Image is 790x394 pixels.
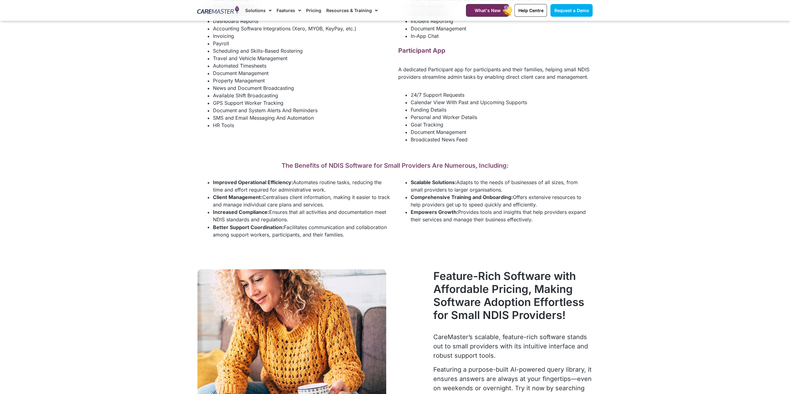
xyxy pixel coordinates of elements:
[398,47,445,54] span: Participant App
[213,32,392,40] li: Invoicing
[411,194,513,200] b: Comprehensive Training and Onboarding:
[213,84,392,92] li: News and Document Broadcasting
[411,179,456,185] b: Scalable Solutions:
[213,209,269,215] b: Increased Compliance:
[411,113,590,121] li: Personal and Worker Details
[518,8,543,13] span: Help Centre
[411,136,590,143] li: Broadcasted News Feed
[213,25,392,32] li: Accounting Software Integrations (Xero, MYOB, KeyPay, etc.)
[411,121,590,128] li: Goal Tracking
[398,66,590,81] p: A dedicated Participant app for participants and their families, helping small NDIS providers str...
[411,32,590,40] li: In-App Chat
[213,17,392,25] li: Dashboard Reports
[411,193,590,208] li: Offers extensive resources to help providers get up to speed quickly and efficiently.
[213,194,262,200] b: Client Management:
[411,208,590,223] li: Provides tools and insights that help providers expand their services and manage their business e...
[411,25,590,32] li: Document Management
[411,128,590,136] li: Document Management
[213,224,284,230] b: Better Support Coordination:
[554,8,589,13] span: Request a Demo
[197,6,239,15] img: CareMaster Logo
[213,47,392,55] li: Scheduling and Skills-Based Rostering
[213,62,392,69] li: Automated Timesheets
[411,106,590,113] li: Funding Details
[514,4,547,17] a: Help Centre
[213,114,392,122] li: SMS and Email Messaging And Automation
[411,179,590,193] li: Adapts to the needs of businesses of all sizes, from small providers to larger organisations.
[474,8,500,13] span: What's New
[213,92,392,99] li: Available Shift Broadcasting
[213,179,392,193] li: Automates routine tasks, reducing the time and effort required for administrative work.
[213,208,392,223] li: Ensures that all activities and documentation meet NDIS standards and regulations.
[411,17,590,25] li: Incident Reporting
[213,179,293,185] b: Improved Operational Efficiency:
[213,99,392,107] li: GPS Support Worker Tracking
[213,223,392,238] li: Facilitates communication and collaboration among support workers, participants, and their families.
[213,193,392,208] li: Centralises client information, making it easier to track and manage individual care plans and se...
[433,332,593,360] p: CareMaster’s scalable, feature-rich software stands out to small providers with its intuitive int...
[411,99,590,106] li: Calendar View With Past and Upcoming Supports
[411,209,458,215] b: Empowers Growth:
[213,77,392,84] li: Property Management
[213,55,392,62] li: Travel and Vehicle Management
[213,107,392,114] li: Document and System Alerts And Reminders
[213,40,392,47] li: Payroll
[411,91,590,99] li: 24/7 Support Requests
[197,162,593,169] h2: The Benefits of NDIS Software for Small Providers Are Numerous, Including:
[550,4,593,17] a: Request a Demo
[466,4,509,17] a: What's New
[433,269,593,321] h2: Feature-Rich Software with Affordable Pricing, Making Software Adoption Effortless for Small NDIS...
[213,122,392,129] li: HR Tools
[213,69,392,77] li: Document Management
